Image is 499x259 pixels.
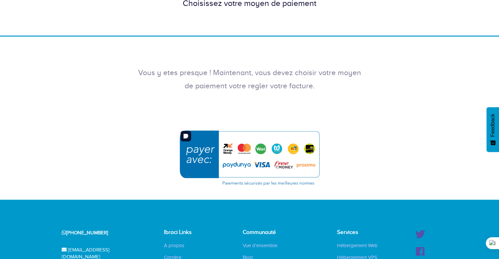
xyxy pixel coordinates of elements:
[337,229,387,236] h4: Services
[238,242,282,249] a: Vue d'ensemble
[159,242,189,249] a: A propos
[243,229,288,236] h4: Communauté
[175,126,324,190] img: Choisissez cette option pour continuer avec l'un de ces moyens de paiement : PayDunya, Yup Money,...
[486,107,499,152] button: Feedback - Afficher l’enquête
[164,229,207,236] h4: Ibraci Links
[490,114,496,137] span: Feedback
[332,242,383,249] a: Hébergement Web
[138,66,362,93] p: Vous y etes presque ! Maintenant, vous devez choisir votre moyen de paiement votre regler votre f...
[53,224,148,241] div: [PHONE_NUMBER]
